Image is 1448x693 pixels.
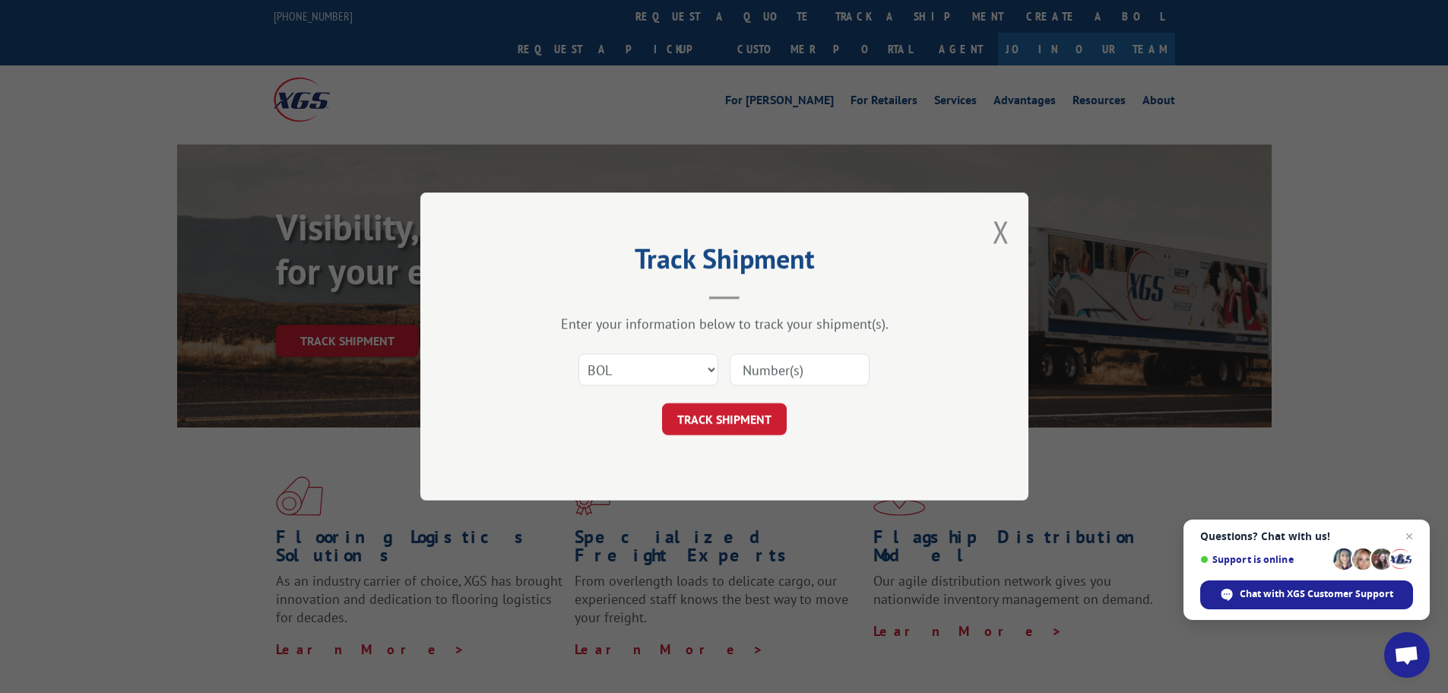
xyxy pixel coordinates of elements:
h2: Track Shipment [496,248,952,277]
div: Open chat [1384,632,1430,678]
span: Support is online [1200,554,1328,565]
button: Close modal [993,211,1009,252]
button: TRACK SHIPMENT [662,403,787,435]
div: Chat with XGS Customer Support [1200,580,1413,609]
span: Chat with XGS Customer Support [1240,587,1393,601]
span: Close chat [1400,527,1418,545]
span: Questions? Chat with us! [1200,530,1413,542]
div: Enter your information below to track your shipment(s). [496,315,952,332]
input: Number(s) [730,354,870,386]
